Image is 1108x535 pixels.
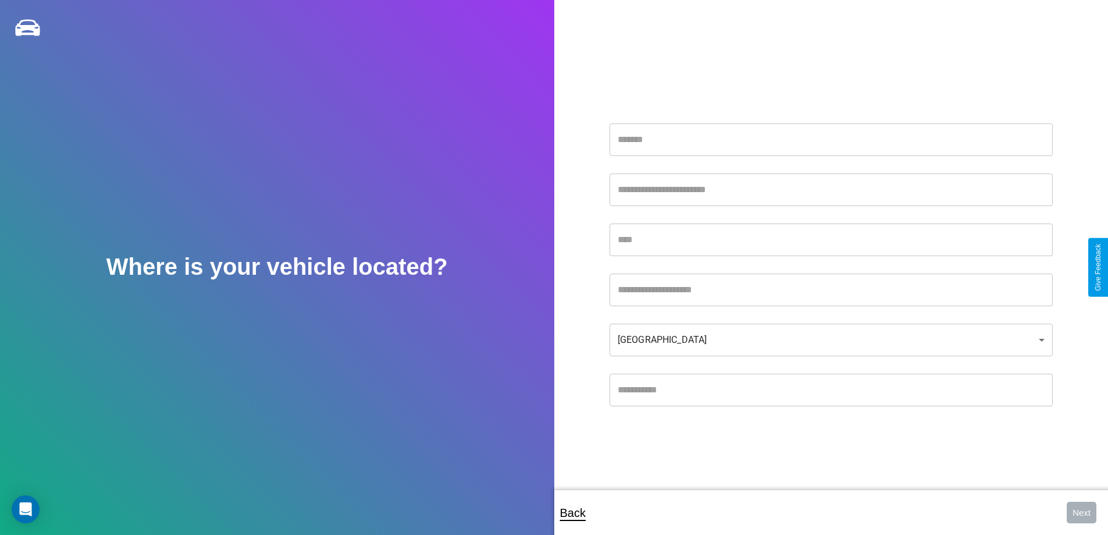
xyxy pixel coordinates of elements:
[12,495,40,523] div: Open Intercom Messenger
[560,502,586,523] p: Back
[106,254,448,280] h2: Where is your vehicle located?
[1094,244,1102,291] div: Give Feedback
[610,324,1053,356] div: [GEOGRAPHIC_DATA]
[1067,502,1096,523] button: Next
